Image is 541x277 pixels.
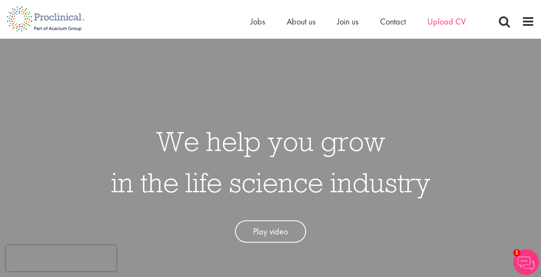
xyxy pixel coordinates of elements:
a: Contact [380,16,406,27]
a: Upload CV [427,16,466,27]
span: 1 [513,249,520,256]
img: Chatbot [513,249,539,275]
a: About us [287,16,315,27]
a: Jobs [250,16,265,27]
a: Join us [337,16,359,27]
h1: We help you grow in the life science industry [111,120,430,203]
a: Play video [235,220,306,243]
